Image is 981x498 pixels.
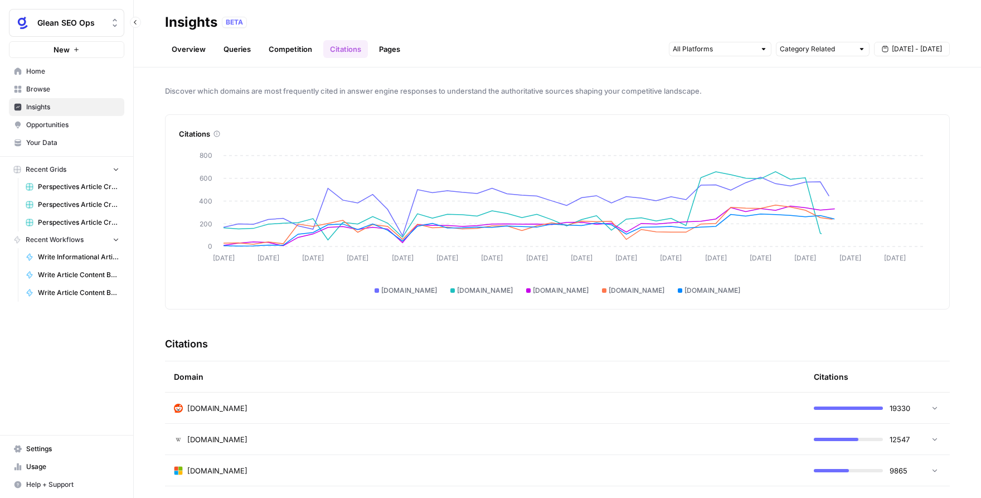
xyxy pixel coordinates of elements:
[890,465,907,476] span: 9865
[21,196,124,214] a: Perspectives Article Creation (Assistant)
[258,254,279,262] tspan: [DATE]
[874,42,950,56] button: [DATE] - [DATE]
[199,197,212,205] tspan: 400
[571,254,593,262] tspan: [DATE]
[21,178,124,196] a: Perspectives Article Creation
[165,13,217,31] div: Insights
[174,361,796,392] div: Domain
[9,161,124,178] button: Recent Grids
[26,480,119,490] span: Help + Support
[9,98,124,116] a: Insights
[780,43,853,55] input: Category Related
[21,214,124,231] a: Perspectives Article Creation (Agents)
[21,248,124,266] a: Write Informational Article Body (Search)
[38,182,119,192] span: Perspectives Article Creation
[26,138,119,148] span: Your Data
[814,361,848,392] div: Citations
[526,254,548,262] tspan: [DATE]
[9,458,124,476] a: Usage
[262,40,319,58] a: Competition
[21,266,124,284] a: Write Article Content Brief (Search)
[26,165,66,175] span: Recent Grids
[174,435,183,444] img: vm3p9xuvjyp37igu3cuc8ys7u6zv
[9,440,124,458] a: Settings
[381,286,437,296] span: [DOMAIN_NAME]
[165,40,212,58] a: Overview
[222,17,247,28] div: BETA
[9,9,124,37] button: Workspace: Glean SEO Ops
[200,174,212,182] tspan: 600
[174,404,183,413] img: m2cl2pnoess66jx31edqk0jfpcfn
[21,284,124,302] a: Write Article Content Brief (Assistant)
[26,102,119,112] span: Insights
[174,466,183,475] img: 8mjatu0qtioyiahmeuma39frnrjt
[372,40,407,58] a: Pages
[609,286,664,296] span: [DOMAIN_NAME]
[179,128,936,139] div: Citations
[750,254,771,262] tspan: [DATE]
[892,44,942,54] span: [DATE] - [DATE]
[684,286,740,296] span: [DOMAIN_NAME]
[208,242,212,250] tspan: 0
[13,13,33,33] img: Glean SEO Ops Logo
[436,254,458,262] tspan: [DATE]
[26,462,119,472] span: Usage
[38,288,119,298] span: Write Article Content Brief (Assistant)
[392,254,414,262] tspan: [DATE]
[890,434,907,445] span: 12547
[9,62,124,80] a: Home
[890,403,907,414] span: 19330
[347,254,368,262] tspan: [DATE]
[38,270,119,280] span: Write Article Content Brief (Search)
[9,134,124,152] a: Your Data
[705,254,727,262] tspan: [DATE]
[839,254,861,262] tspan: [DATE]
[481,254,503,262] tspan: [DATE]
[26,84,119,94] span: Browse
[38,217,119,228] span: Perspectives Article Creation (Agents)
[457,286,513,296] span: [DOMAIN_NAME]
[38,200,119,210] span: Perspectives Article Creation (Assistant)
[26,66,119,76] span: Home
[213,254,235,262] tspan: [DATE]
[187,403,247,414] span: [DOMAIN_NAME]
[165,85,950,96] span: Discover which domains are most frequently cited in answer engine responses to understand the aut...
[37,17,105,28] span: Glean SEO Ops
[9,476,124,494] button: Help + Support
[54,44,70,55] span: New
[200,220,212,228] tspan: 200
[9,41,124,58] button: New
[26,235,84,245] span: Recent Workflows
[660,254,682,262] tspan: [DATE]
[187,465,247,476] span: [DOMAIN_NAME]
[533,286,589,296] span: [DOMAIN_NAME]
[38,252,119,262] span: Write Informational Article Body (Search)
[9,80,124,98] a: Browse
[26,444,119,454] span: Settings
[884,254,906,262] tspan: [DATE]
[615,254,637,262] tspan: [DATE]
[302,254,324,262] tspan: [DATE]
[323,40,368,58] a: Citations
[217,40,258,58] a: Queries
[200,151,212,159] tspan: 800
[794,254,816,262] tspan: [DATE]
[187,434,247,445] span: [DOMAIN_NAME]
[165,336,208,352] h3: Citations
[673,43,755,55] input: All Platforms
[26,120,119,130] span: Opportunities
[9,231,124,248] button: Recent Workflows
[9,116,124,134] a: Opportunities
